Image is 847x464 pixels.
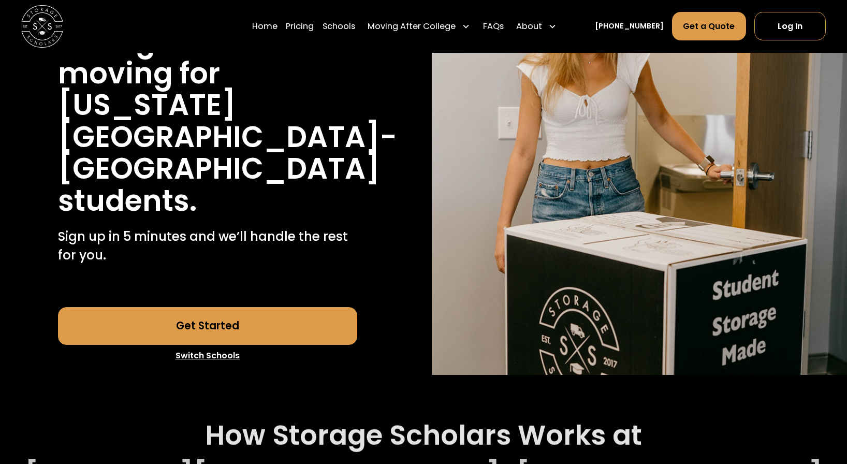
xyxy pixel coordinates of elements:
[483,11,504,41] a: FAQs
[323,11,355,41] a: Schools
[512,11,561,41] div: About
[58,227,357,265] p: Sign up in 5 minutes and we’ll handle the rest for you.
[754,12,826,40] a: Log In
[252,11,278,41] a: Home
[286,11,314,41] a: Pricing
[58,307,357,345] a: Get Started
[363,11,475,41] div: Moving After College
[516,20,542,33] div: About
[21,5,63,47] img: Storage Scholars main logo
[368,20,456,33] div: Moving After College
[58,185,197,217] h1: students.
[595,21,664,32] a: [PHONE_NUMBER]
[58,89,397,185] h1: [US_STATE][GEOGRAPHIC_DATA]-[GEOGRAPHIC_DATA]
[672,12,746,40] a: Get a Quote
[58,345,357,367] a: Switch Schools
[205,419,642,452] h2: How Storage Scholars Works at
